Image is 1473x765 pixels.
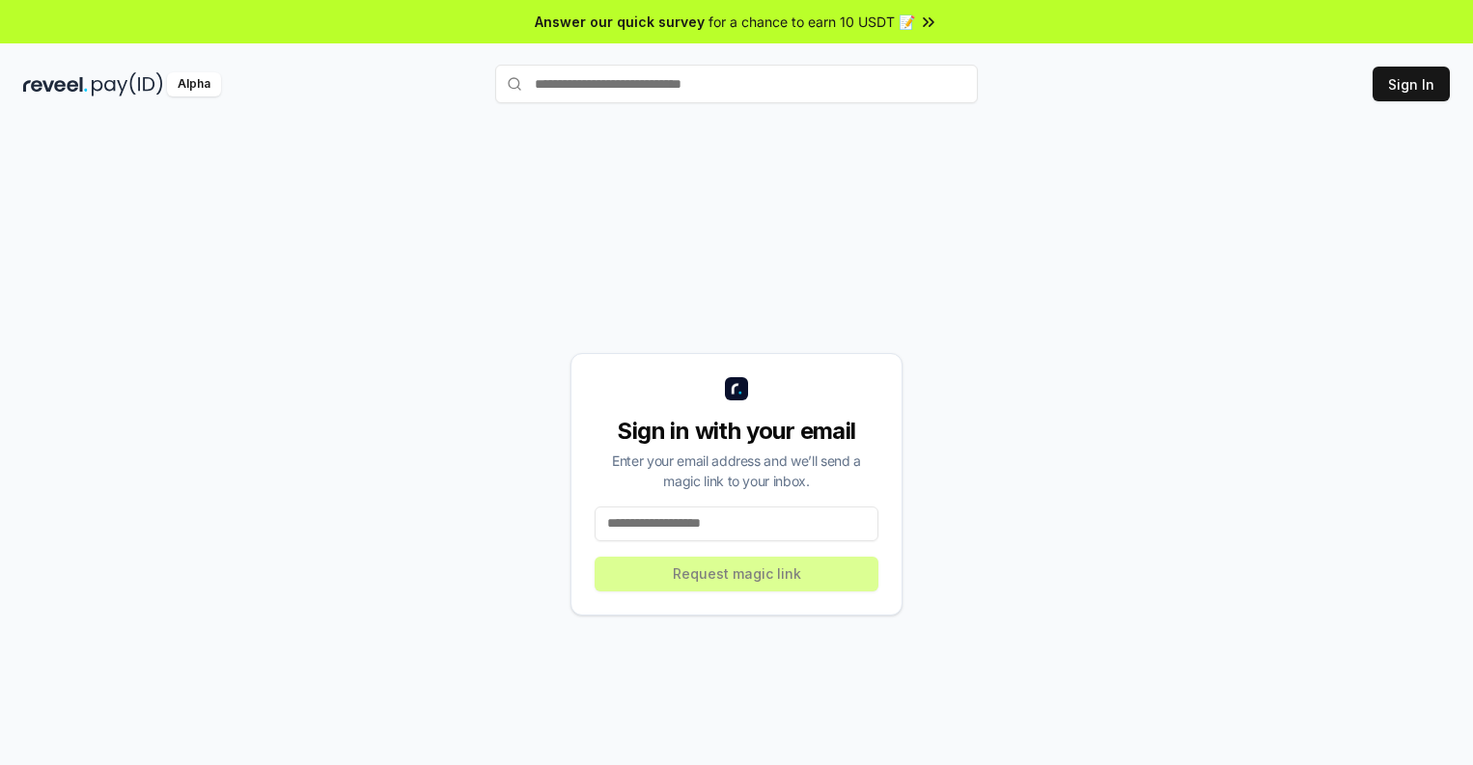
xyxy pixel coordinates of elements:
[725,377,748,400] img: logo_small
[595,416,878,447] div: Sign in with your email
[1373,67,1450,101] button: Sign In
[709,12,915,32] span: for a chance to earn 10 USDT 📝
[535,12,705,32] span: Answer our quick survey
[595,451,878,491] div: Enter your email address and we’ll send a magic link to your inbox.
[92,72,163,96] img: pay_id
[23,72,88,96] img: reveel_dark
[167,72,221,96] div: Alpha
